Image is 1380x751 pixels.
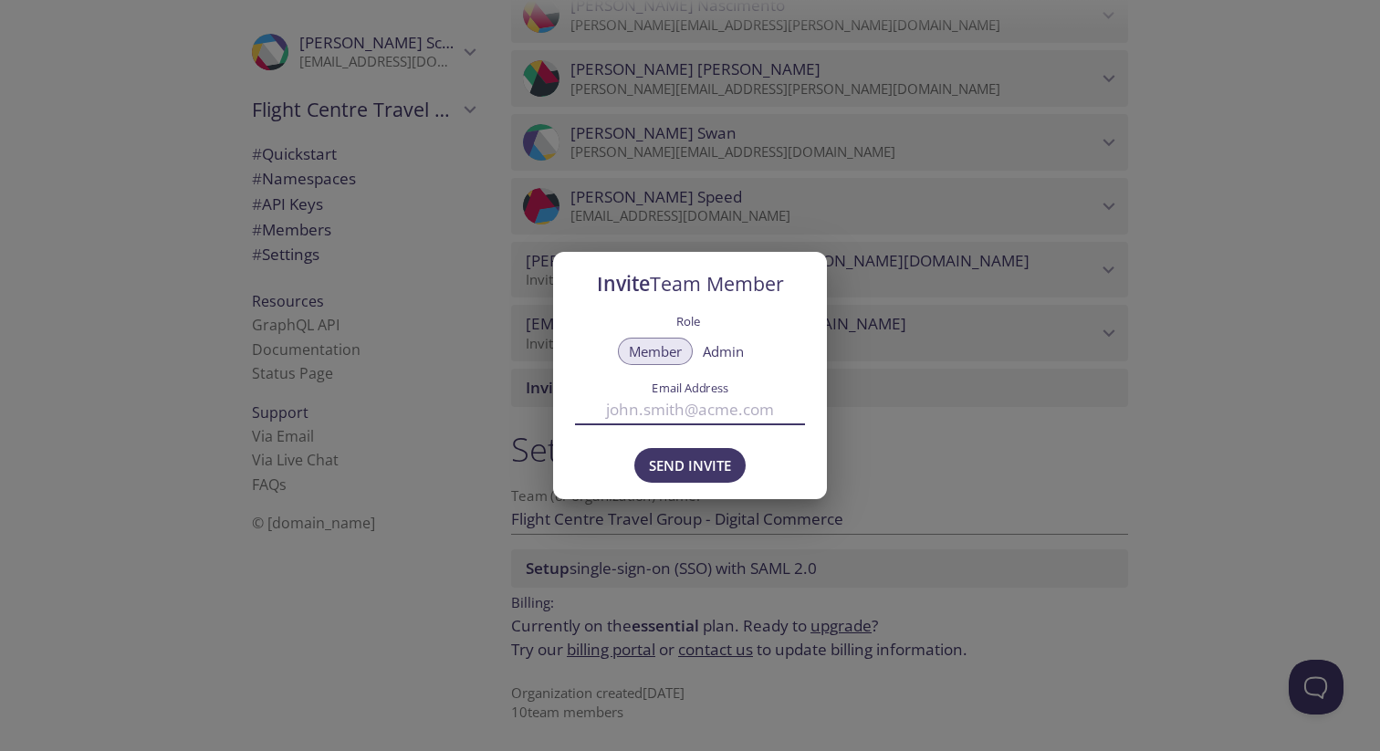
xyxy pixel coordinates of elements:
label: Email Address [604,381,777,393]
span: Invite [597,270,784,297]
button: Member [618,338,693,365]
input: john.smith@acme.com [575,395,805,425]
span: Team Member [650,270,784,297]
span: Send Invite [649,454,731,477]
button: Admin [692,338,755,365]
label: Role [676,308,700,332]
button: Send Invite [634,448,746,483]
